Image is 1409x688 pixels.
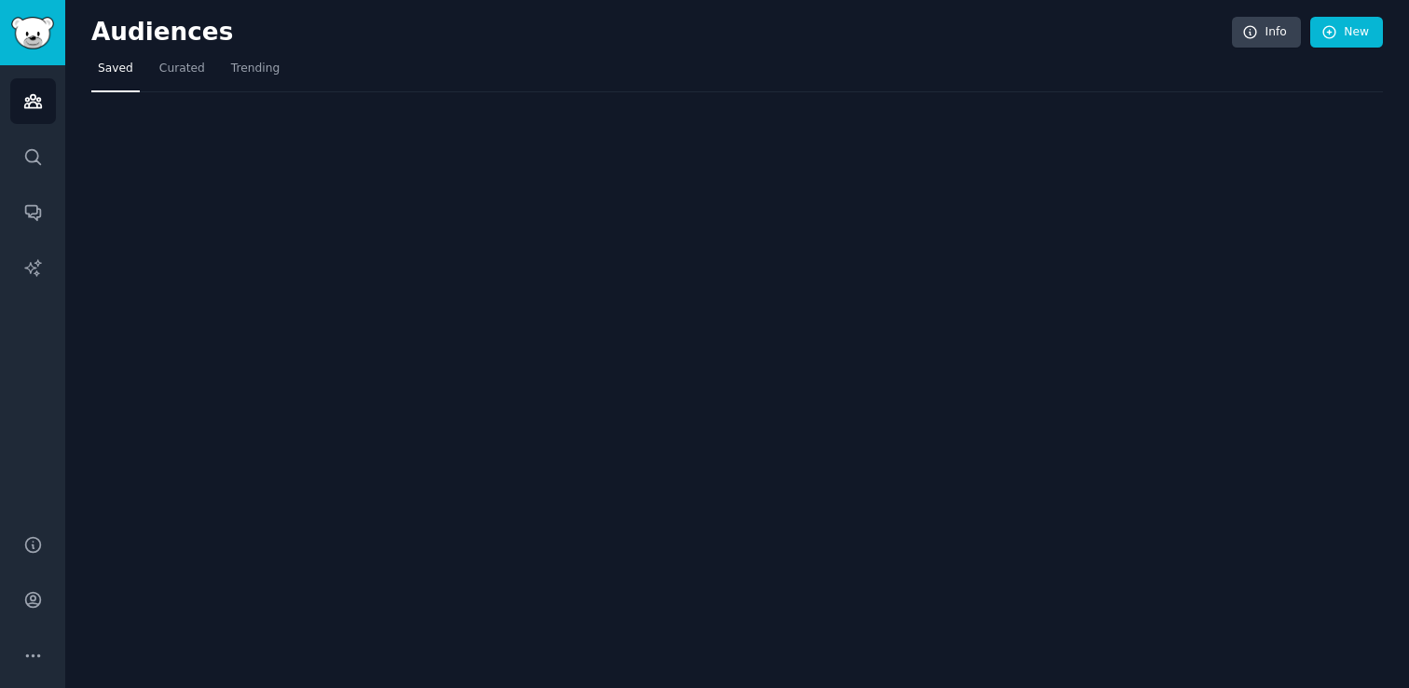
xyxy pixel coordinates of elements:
a: Saved [91,54,140,92]
h2: Audiences [91,18,1232,48]
a: Info [1232,17,1301,48]
span: Trending [231,61,280,77]
a: Curated [153,54,212,92]
span: Curated [159,61,205,77]
img: GummySearch logo [11,17,54,49]
a: New [1310,17,1383,48]
span: Saved [98,61,133,77]
a: Trending [225,54,286,92]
